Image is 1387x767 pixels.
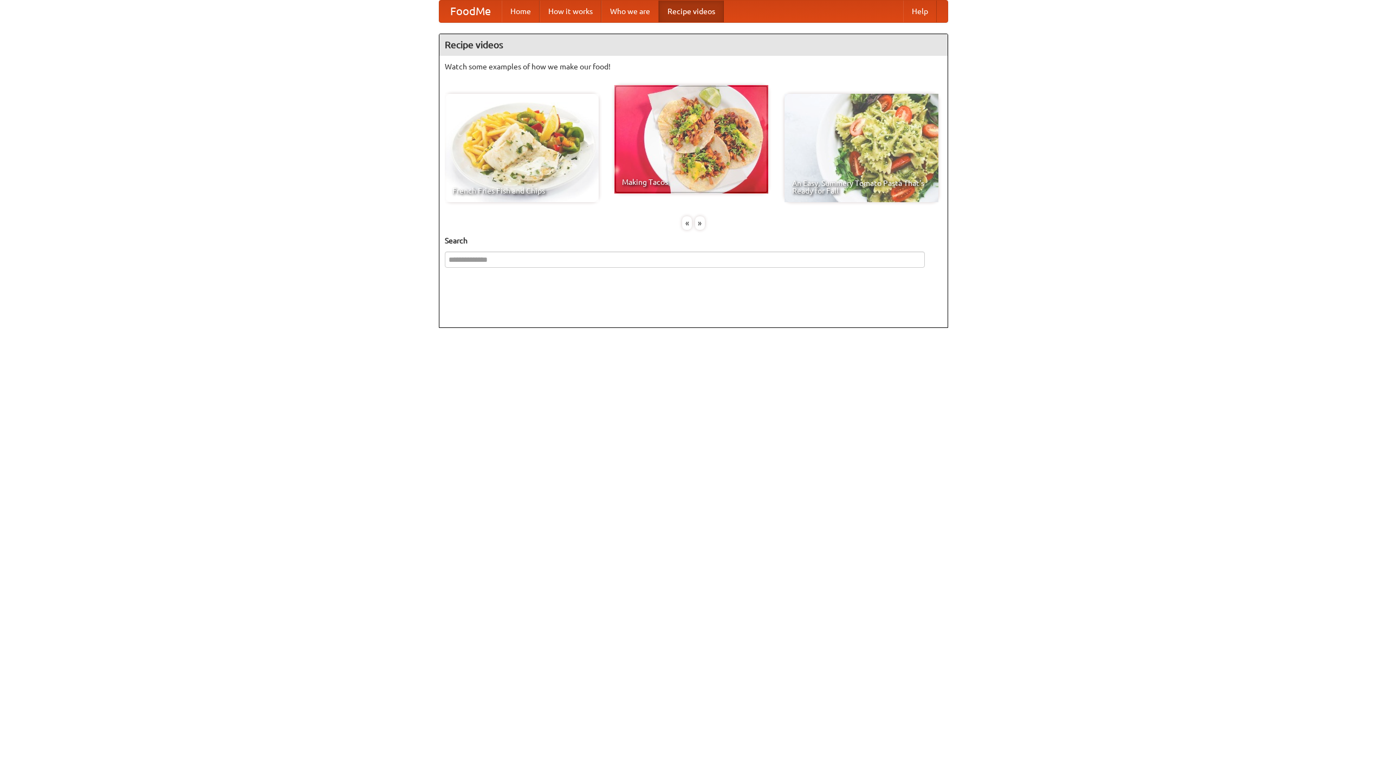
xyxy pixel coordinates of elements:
[540,1,601,22] a: How it works
[614,85,768,194] a: Making Tacos
[439,34,948,56] h4: Recipe videos
[601,1,659,22] a: Who we are
[445,94,599,202] a: French Fries Fish and Chips
[445,61,942,72] p: Watch some examples of how we make our food!
[502,1,540,22] a: Home
[622,178,761,186] span: Making Tacos
[785,94,938,202] a: An Easy, Summery Tomato Pasta That's Ready for Fall
[792,179,931,195] span: An Easy, Summery Tomato Pasta That's Ready for Fall
[439,1,502,22] a: FoodMe
[445,235,942,246] h5: Search
[682,216,692,230] div: «
[695,216,705,230] div: »
[659,1,724,22] a: Recipe videos
[452,187,591,195] span: French Fries Fish and Chips
[903,1,937,22] a: Help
